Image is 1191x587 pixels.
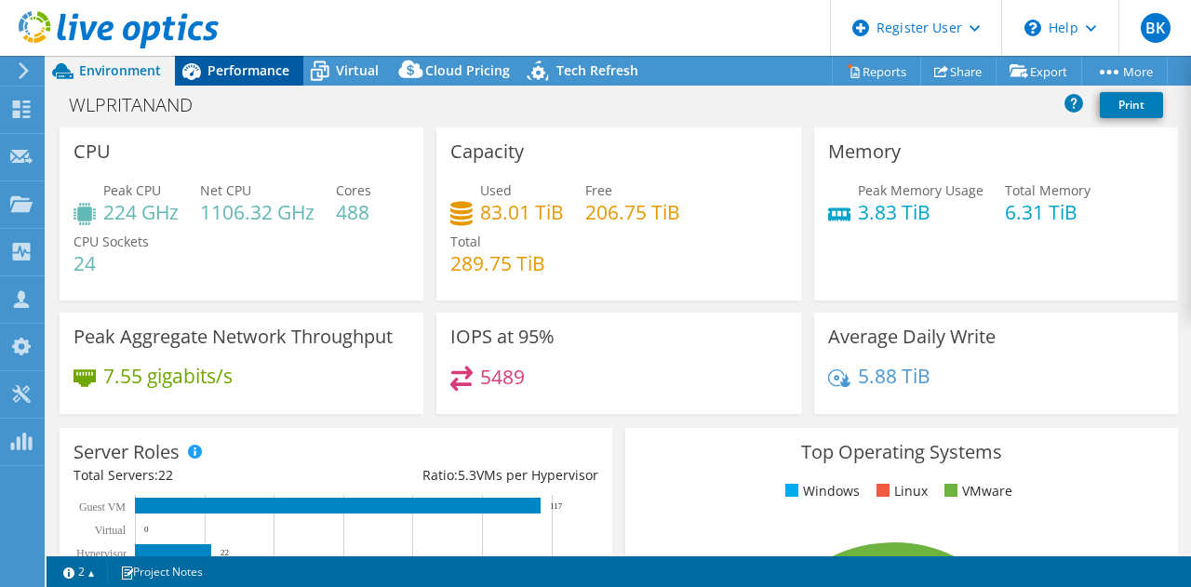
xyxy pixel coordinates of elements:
h3: Peak Aggregate Network Throughput [74,327,393,347]
a: 2 [50,560,108,583]
text: 117 [550,501,563,511]
h4: 1106.32 GHz [200,202,314,222]
div: Ratio: VMs per Hypervisor [336,465,598,486]
h3: IOPS at 95% [450,327,555,347]
span: Peak Memory Usage [858,181,984,199]
span: Performance [207,61,289,79]
h4: 5.88 TiB [858,366,930,386]
li: Linux [872,481,928,501]
h3: Memory [828,141,901,162]
span: 22 [158,466,173,484]
h4: 289.75 TiB [450,253,545,273]
span: Cores [336,181,371,199]
span: Free [585,181,612,199]
span: Tech Refresh [556,61,638,79]
h3: Average Daily Write [828,327,996,347]
a: More [1081,57,1168,86]
h4: 206.75 TiB [585,202,680,222]
a: Project Notes [107,560,216,583]
text: Virtual [95,524,127,537]
h4: 24 [74,253,149,273]
h3: Top Operating Systems [639,442,1164,462]
h1: WLPRITANAND [60,95,221,115]
span: Peak CPU [103,181,161,199]
a: Share [920,57,997,86]
span: Total Memory [1005,181,1091,199]
a: Export [996,57,1082,86]
h4: 488 [336,202,371,222]
span: Virtual [336,61,379,79]
h4: 6.31 TiB [1005,202,1091,222]
span: Total [450,233,481,250]
a: Print [1100,92,1163,118]
span: Used [480,181,512,199]
text: 22 [221,548,229,557]
li: Windows [781,481,860,501]
h4: 3.83 TiB [858,202,984,222]
text: 0 [144,525,149,534]
h4: 224 GHz [103,202,179,222]
span: Environment [79,61,161,79]
h3: Capacity [450,141,524,162]
h3: Server Roles [74,442,180,462]
li: VMware [940,481,1012,501]
span: Net CPU [200,181,251,199]
span: BK [1141,13,1171,43]
span: 5.3 [458,466,476,484]
svg: \n [1024,20,1041,36]
text: Guest VM [79,500,126,514]
span: Cloud Pricing [425,61,510,79]
h4: 5489 [480,367,525,387]
span: CPU Sockets [74,233,149,250]
text: Hypervisor [76,547,127,560]
a: Reports [832,57,921,86]
div: Total Servers: [74,465,336,486]
h3: CPU [74,141,111,162]
h4: 7.55 gigabits/s [103,366,233,386]
h4: 83.01 TiB [480,202,564,222]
